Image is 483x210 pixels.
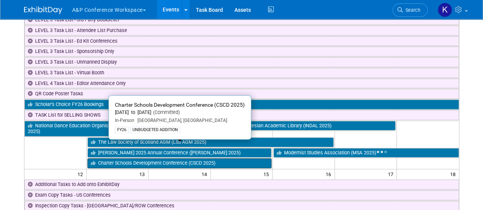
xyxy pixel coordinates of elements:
[201,169,210,179] span: 14
[438,3,452,17] img: Kevin Connors
[139,169,148,179] span: 13
[403,7,420,13] span: Search
[87,158,272,168] a: Charter Schools Development Conference (CSCD 2025)
[24,89,459,99] a: QR Code Poster Tasks
[393,3,428,17] a: Search
[24,180,459,189] a: Additional Tasks to Add onto ExhibitDay
[24,46,459,56] a: LEVEL 3 Task List - Sponsorship Only
[387,169,396,179] span: 17
[115,118,134,123] span: In-Person
[24,99,459,109] a: Scholar’s Choice FY26 Bookings
[24,15,459,25] a: LEVEL 3 Task List - 3rd Party Bookseller
[24,79,459,88] a: LEVEL 4 Task List - Editor Attendance Only
[134,118,227,123] span: [GEOGRAPHIC_DATA], [GEOGRAPHIC_DATA]
[273,148,459,158] a: Modernist Studies Association (MSA 2025)
[24,110,459,120] a: TASK List for SELLING SHOWS
[24,190,459,200] a: Exam Copy Tasks - US Conferences
[115,109,245,116] div: [DATE] to [DATE]
[24,121,148,136] a: National Dance Education Organisation (NDEO 2025)
[115,102,245,108] span: Charter Schools Development Conference (CSCD 2025)
[263,169,272,179] span: 15
[24,36,459,46] a: LEVEL 3 Task List - Ed Kit Conferences
[212,121,396,131] a: The 4th Indonesian Academic Library (INDAL 2025)
[130,127,180,133] div: UNBUDGETED ADDITION
[449,169,459,179] span: 18
[87,148,272,158] a: [PERSON_NAME] 2025 Annual Conference ([PERSON_NAME] 2025)
[24,57,459,67] a: LEVEL 3 Task List - Unmanned Display
[325,169,334,179] span: 16
[115,127,129,133] div: FY26
[77,169,86,179] span: 12
[24,68,459,78] a: LEVEL 3 Task List - Virtual Booth
[87,137,334,147] a: The Law Society of Scotland AGM (LSS AGM 2025)
[24,26,459,35] a: LEVEL 3 Task List - Attendee List Purchase
[151,109,180,115] span: (Committed)
[24,6,62,14] img: ExhibitDay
